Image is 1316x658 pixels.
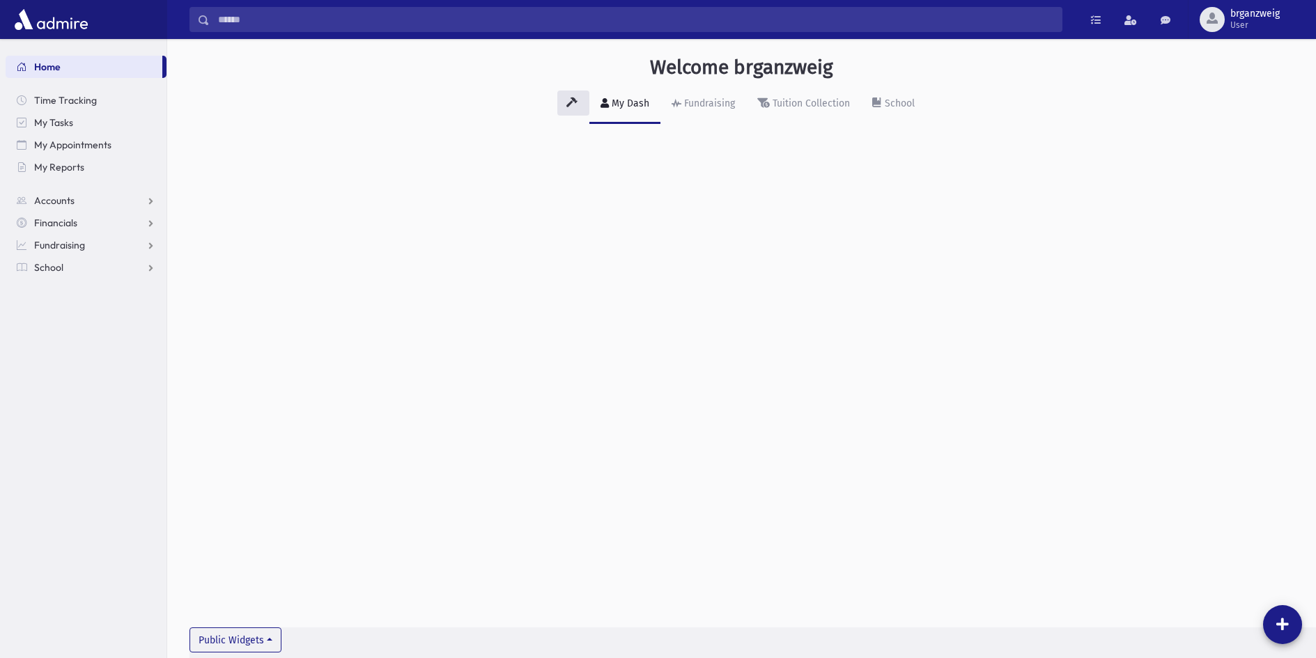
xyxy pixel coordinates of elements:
[660,85,746,124] a: Fundraising
[11,6,91,33] img: AdmirePro
[34,217,77,229] span: Financials
[34,239,85,251] span: Fundraising
[1230,8,1280,19] span: brganzweig
[34,139,111,151] span: My Appointments
[6,89,167,111] a: Time Tracking
[34,261,63,274] span: School
[34,61,61,73] span: Home
[681,97,735,109] div: Fundraising
[34,116,73,129] span: My Tasks
[6,156,167,178] a: My Reports
[861,85,926,124] a: School
[189,627,281,652] button: Public Widgets
[210,7,1062,32] input: Search
[6,189,167,212] a: Accounts
[6,234,167,256] a: Fundraising
[34,94,97,107] span: Time Tracking
[6,134,167,156] a: My Appointments
[1230,19,1280,31] span: User
[6,256,167,279] a: School
[589,85,660,124] a: My Dash
[34,161,84,173] span: My Reports
[770,97,850,109] div: Tuition Collection
[34,194,75,207] span: Accounts
[6,111,167,134] a: My Tasks
[882,97,915,109] div: School
[609,97,649,109] div: My Dash
[6,56,162,78] a: Home
[746,85,861,124] a: Tuition Collection
[6,212,167,234] a: Financials
[650,56,833,79] h3: Welcome brganzweig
